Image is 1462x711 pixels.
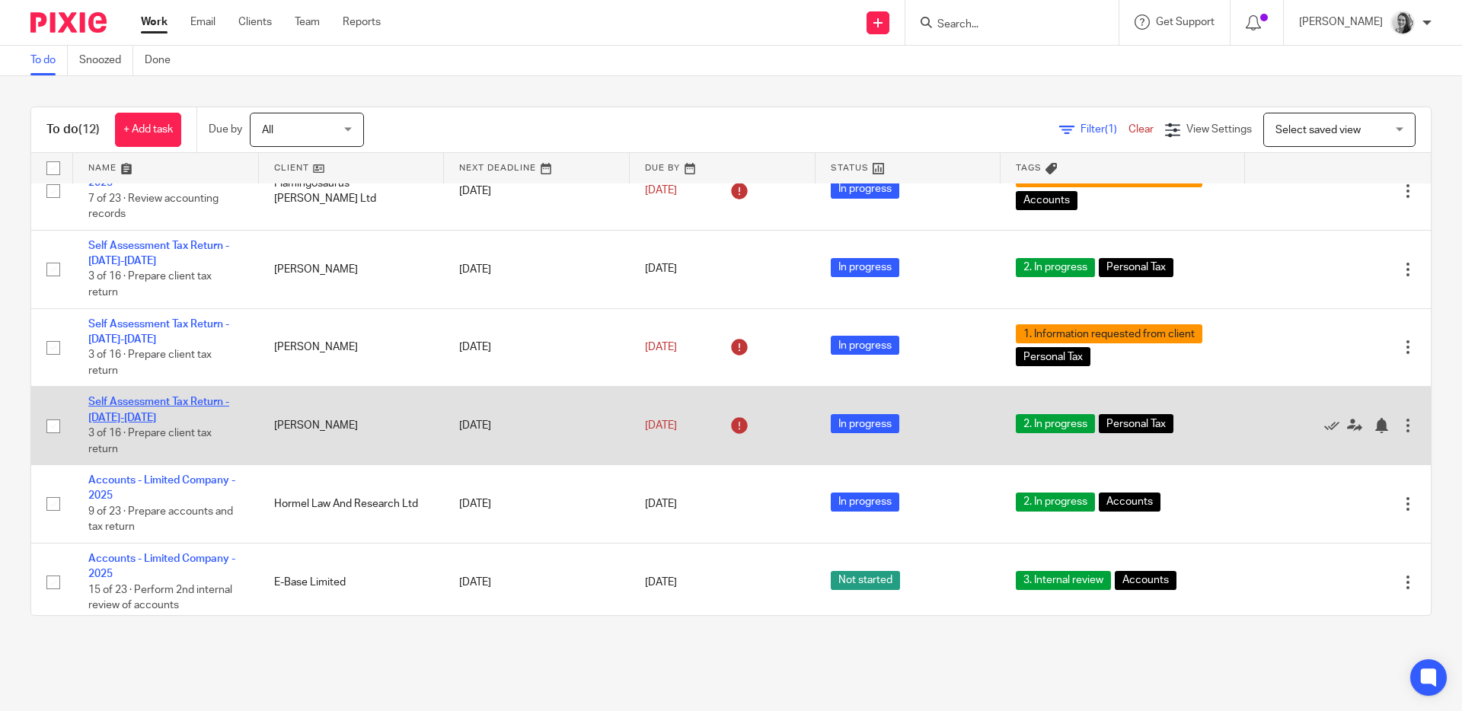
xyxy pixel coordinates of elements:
[645,186,677,196] span: [DATE]
[1099,414,1173,433] span: Personal Tax
[259,465,445,544] td: Hormel Law And Research Ltd
[262,125,273,136] span: All
[295,14,320,30] a: Team
[343,14,381,30] a: Reports
[1016,493,1095,512] span: 2. In progress
[88,272,212,298] span: 3 of 16 · Prepare client tax return
[238,14,272,30] a: Clients
[141,14,168,30] a: Work
[444,308,630,387] td: [DATE]
[444,543,630,621] td: [DATE]
[444,387,630,465] td: [DATE]
[1156,17,1215,27] span: Get Support
[88,319,229,345] a: Self Assessment Tax Return - [DATE]-[DATE]
[1105,124,1117,135] span: (1)
[831,414,899,433] span: In progress
[88,428,212,454] span: 3 of 16 · Prepare client tax return
[88,241,229,266] a: Self Assessment Tax Return - [DATE]-[DATE]
[88,349,212,376] span: 3 of 16 · Prepare client tax return
[645,499,677,509] span: [DATE]
[1016,324,1202,343] span: 1. Information requested from client
[78,123,100,136] span: (12)
[1299,14,1383,30] p: [PERSON_NAME]
[145,46,182,75] a: Done
[259,387,445,465] td: [PERSON_NAME]
[1099,493,1160,512] span: Accounts
[88,585,232,611] span: 15 of 23 · Perform 2nd internal review of accounts
[1016,258,1095,277] span: 2. In progress
[1390,11,1415,35] img: IMG-0056.JPG
[1081,124,1128,135] span: Filter
[444,230,630,308] td: [DATE]
[88,553,235,579] a: Accounts - Limited Company - 2025
[88,475,235,501] a: Accounts - Limited Company - 2025
[1016,191,1077,210] span: Accounts
[1016,414,1095,433] span: 2. In progress
[831,180,899,199] span: In progress
[30,46,68,75] a: To do
[1186,124,1252,135] span: View Settings
[1115,571,1176,590] span: Accounts
[1016,164,1042,172] span: Tags
[259,230,445,308] td: [PERSON_NAME]
[88,397,229,422] a: Self Assessment Tax Return - [DATE]-[DATE]
[645,264,677,275] span: [DATE]
[831,336,899,355] span: In progress
[30,12,107,33] img: Pixie
[645,577,677,588] span: [DATE]
[1016,347,1090,366] span: Personal Tax
[1099,258,1173,277] span: Personal Tax
[209,122,242,137] p: Due by
[190,14,215,30] a: Email
[1016,571,1111,590] span: 3. Internal review
[831,258,899,277] span: In progress
[936,18,1073,32] input: Search
[831,571,900,590] span: Not started
[46,122,100,138] h1: To do
[645,342,677,352] span: [DATE]
[79,46,133,75] a: Snoozed
[259,543,445,621] td: E-Base Limited
[1324,418,1347,433] a: Mark as done
[88,506,233,533] span: 9 of 23 · Prepare accounts and tax return
[88,193,219,220] span: 7 of 23 · Review accounting records
[1128,124,1154,135] a: Clear
[1275,125,1361,136] span: Select saved view
[259,152,445,231] td: Flamingosaurus [PERSON_NAME] Ltd
[831,493,899,512] span: In progress
[259,308,445,387] td: [PERSON_NAME]
[115,113,181,147] a: + Add task
[444,465,630,544] td: [DATE]
[444,152,630,231] td: [DATE]
[645,420,677,431] span: [DATE]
